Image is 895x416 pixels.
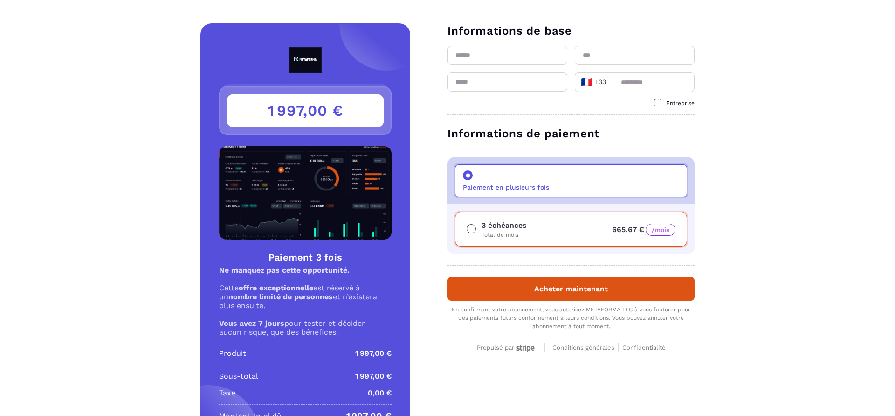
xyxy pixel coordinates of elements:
p: Total de mois [482,231,527,239]
span: Conditions générales [552,344,614,351]
span: +33 [581,76,607,89]
h4: Paiement 3 fois [219,251,392,264]
p: Sous-total [219,371,258,382]
div: En confirmant votre abonnement, vous autorisez METAFORMA LLC à vous facturer pour des paiements f... [447,305,695,331]
div: Search for option [575,72,613,92]
p: 0,00 € [368,388,392,399]
a: Propulsé par [477,343,537,352]
p: pour tester et décider — aucun risque, que des bénéfices. [219,319,392,337]
strong: Ne manquez pas cette opportunité. [219,266,350,275]
h3: 1 997,00 € [227,94,384,127]
p: 1 997,00 € [355,348,392,359]
span: 665,67 € [612,225,675,234]
p: Cette est réservé à un et n’existera plus ensuite. [219,283,392,310]
p: 3 échéances [482,220,527,231]
div: Propulsé par [477,344,537,352]
p: Paiement en plusieurs fois [463,183,549,191]
p: 1 997,00 € [355,371,392,382]
input: Search for option [609,75,610,89]
img: logo [267,47,344,73]
span: 🇫🇷 [581,76,592,89]
span: Confidentialité [622,344,666,351]
h3: Informations de paiement [447,126,695,141]
strong: Vous avez 7 jours [219,319,284,328]
strong: nombre limité de personnes [228,292,333,301]
button: Acheter maintenant [447,277,695,301]
h3: Informations de base [447,23,695,38]
a: Conditions générales [552,343,619,352]
img: Product Image [219,146,392,240]
span: Entreprise [666,100,695,106]
span: /mois [646,224,675,236]
p: Produit [219,348,246,359]
a: Confidentialité [622,343,666,352]
strong: offre exceptionnelle [239,283,313,292]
